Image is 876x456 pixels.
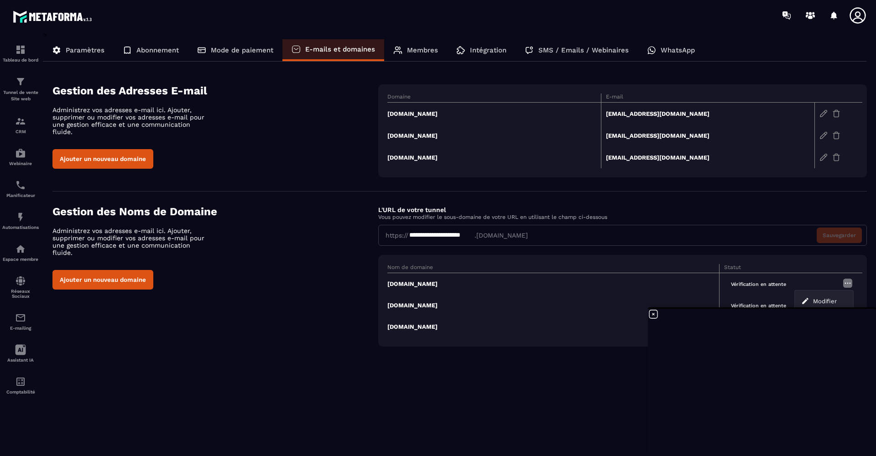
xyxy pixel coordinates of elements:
[66,46,104,54] p: Paramètres
[387,264,719,273] th: Nom de domaine
[407,46,438,54] p: Membres
[601,124,814,146] td: [EMAIL_ADDRESS][DOMAIN_NAME]
[819,109,828,118] img: edit-gr.78e3acdd.svg
[2,257,39,262] p: Espace membre
[2,141,39,173] a: automationsautomationsWebinaire
[387,273,719,295] td: [DOMAIN_NAME]
[2,289,39,299] p: Réseaux Sociaux
[2,389,39,394] p: Comptabilité
[2,173,39,205] a: schedulerschedulerPlanificateur
[211,46,273,54] p: Mode de paiement
[52,205,378,218] h4: Gestion des Noms de Domaine
[2,369,39,401] a: accountantaccountantComptabilité
[15,376,26,387] img: accountant
[2,205,39,237] a: automationsautomationsAutomatisations
[136,46,179,54] p: Abonnement
[387,146,601,168] td: [DOMAIN_NAME]
[2,57,39,62] p: Tableau de bord
[15,275,26,286] img: social-network
[15,116,26,127] img: formation
[378,206,446,213] label: L'URL de votre tunnel
[601,103,814,125] td: [EMAIL_ADDRESS][DOMAIN_NAME]
[2,129,39,134] p: CRM
[15,180,26,191] img: scheduler
[387,124,601,146] td: [DOMAIN_NAME]
[387,295,719,316] td: [DOMAIN_NAME]
[43,31,867,360] div: >
[832,109,840,118] img: trash-gr.2c9399ab.svg
[15,244,26,254] img: automations
[15,76,26,87] img: formation
[2,306,39,337] a: emailemailE-mailing
[387,316,719,337] td: [DOMAIN_NAME]
[832,131,840,140] img: trash-gr.2c9399ab.svg
[52,149,153,169] button: Ajouter un nouveau domaine
[15,312,26,323] img: email
[52,84,378,97] h4: Gestion des Adresses E-mail
[2,161,39,166] p: Webinaire
[801,297,847,305] a: Modifier
[2,237,39,269] a: automationsautomationsEspace membre
[724,301,793,311] span: Vérification en attente
[15,212,26,223] img: automations
[661,46,695,54] p: WhatsApp
[378,214,867,220] p: Vous pouvez modifier le sous-domaine de votre URL en utilisant le champ ci-dessous
[2,358,39,363] p: Assistant IA
[819,131,828,140] img: edit-gr.78e3acdd.svg
[801,297,809,305] img: edit
[470,46,506,54] p: Intégration
[305,45,375,53] p: E-mails et domaines
[13,8,95,25] img: logo
[52,106,212,135] p: Administrez vos adresses e-mail ici. Ajouter, supprimer ou modifier vos adresses e-mail pour une ...
[842,278,853,289] img: more
[52,227,212,256] p: Administrez vos adresses e-mail ici. Ajouter, supprimer ou modifier vos adresses e-mail pour une ...
[15,44,26,55] img: formation
[52,270,153,290] button: Ajouter un nouveau domaine
[601,146,814,168] td: [EMAIL_ADDRESS][DOMAIN_NAME]
[538,46,629,54] p: SMS / Emails / Webinaires
[2,225,39,230] p: Automatisations
[2,326,39,331] p: E-mailing
[832,153,840,161] img: trash-gr.2c9399ab.svg
[2,89,39,102] p: Tunnel de vente Site web
[724,279,793,290] span: Vérification en attente
[813,298,837,305] span: Modifier
[2,337,39,369] a: Assistant IA
[2,37,39,69] a: formationformationTableau de bord
[2,69,39,109] a: formationformationTunnel de vente Site web
[15,148,26,159] img: automations
[387,93,601,103] th: Domaine
[601,93,814,103] th: E-mail
[2,193,39,198] p: Planificateur
[2,269,39,306] a: social-networksocial-networkRéseaux Sociaux
[719,264,838,273] th: Statut
[2,109,39,141] a: formationformationCRM
[819,153,828,161] img: edit-gr.78e3acdd.svg
[387,103,601,125] td: [DOMAIN_NAME]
